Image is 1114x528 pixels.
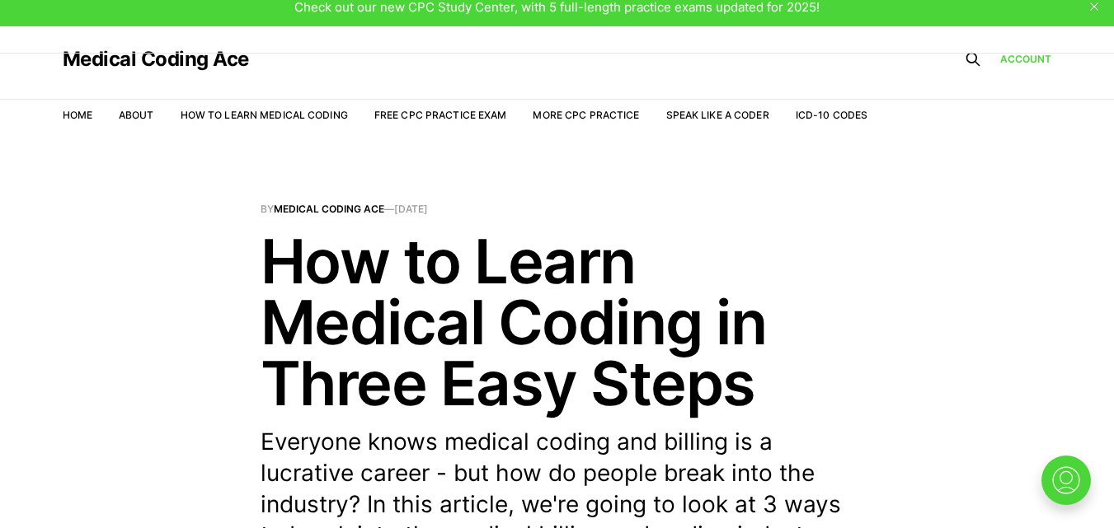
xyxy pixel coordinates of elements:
[63,49,249,69] a: Medical Coding Ace
[274,203,384,215] a: Medical Coding Ace
[261,231,854,414] h1: How to Learn Medical Coding in Three Easy Steps
[181,109,348,121] a: How to Learn Medical Coding
[533,109,639,121] a: More CPC Practice
[666,109,769,121] a: Speak Like a Coder
[119,109,154,121] a: About
[796,109,867,121] a: ICD-10 Codes
[261,204,854,214] span: By —
[63,109,92,121] a: Home
[1027,447,1114,528] iframe: portal-trigger
[394,203,428,215] time: [DATE]
[1000,51,1052,67] a: Account
[374,109,507,121] a: Free CPC Practice Exam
